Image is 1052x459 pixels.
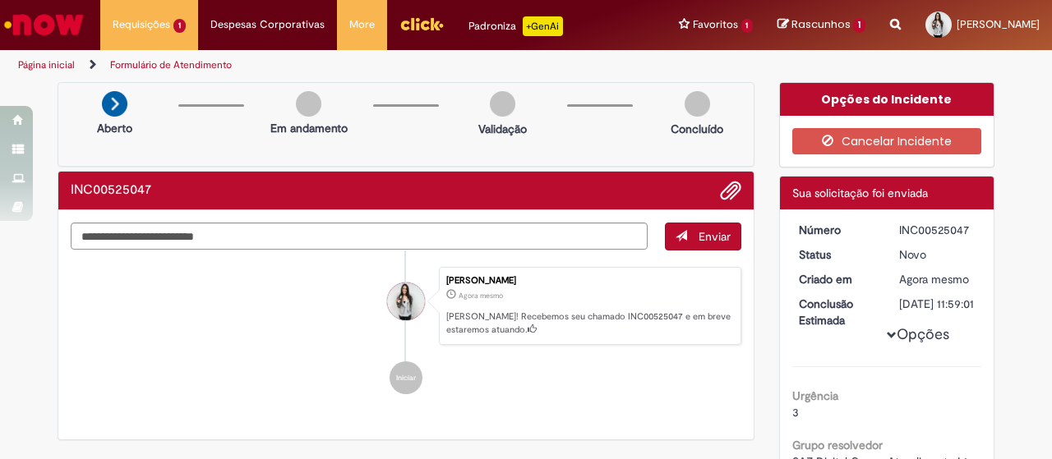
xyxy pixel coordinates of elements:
[296,91,321,117] img: img-circle-grey.png
[780,83,994,116] div: Opções do Incidente
[787,246,888,263] dt: Status
[787,296,888,328] dt: Conclusão Estimada
[459,291,503,301] span: Agora mesmo
[685,91,710,117] img: img-circle-grey.png
[899,272,969,287] time: 29/09/2025 10:59:01
[792,388,838,403] b: Urgência
[899,271,976,287] div: 29/09/2025 10:59:01
[792,128,982,154] button: Cancelar Incidente
[210,16,325,33] span: Despesas Corporativas
[720,180,741,201] button: Adicionar anexos
[102,91,127,117] img: arrow-next.png
[792,405,799,420] span: 3
[399,11,444,36] img: click_logo_yellow_360x200.png
[349,16,375,33] span: More
[478,121,527,137] p: Validação
[71,183,151,198] h2: INC00525047 Histórico de tíquete
[490,91,515,117] img: img-circle-grey.png
[71,267,741,346] li: Nicole Raia Euzebio
[113,16,170,33] span: Requisições
[777,17,865,33] a: Rascunhos
[18,58,75,71] a: Página inicial
[791,16,851,32] span: Rascunhos
[2,8,86,41] img: ServiceNow
[741,19,754,33] span: 1
[387,282,425,320] div: Nicole Raia Euzebio
[899,246,976,263] div: Novo
[699,229,731,244] span: Enviar
[957,17,1040,31] span: [PERSON_NAME]
[97,120,132,136] p: Aberto
[459,291,503,301] time: 29/09/2025 10:59:01
[787,222,888,238] dt: Número
[899,272,969,287] span: Agora mesmo
[853,18,865,33] span: 1
[792,186,928,200] span: Sua solicitação foi enviada
[173,19,186,33] span: 1
[446,276,732,286] div: [PERSON_NAME]
[71,223,648,250] textarea: Digite sua mensagem aqui...
[446,310,732,336] p: [PERSON_NAME]! Recebemos seu chamado INC00525047 e em breve estaremos atuando.
[792,438,883,452] b: Grupo resolvedor
[468,16,563,36] div: Padroniza
[693,16,738,33] span: Favoritos
[71,250,741,411] ul: Histórico de tíquete
[523,16,563,36] p: +GenAi
[899,296,976,312] div: [DATE] 11:59:01
[12,50,689,80] ul: Trilhas de página
[787,271,888,287] dt: Criado em
[671,121,723,137] p: Concluído
[665,223,741,250] button: Enviar
[110,58,232,71] a: Formulário de Atendimento
[899,222,976,238] div: INC00525047
[270,120,348,136] p: Em andamento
